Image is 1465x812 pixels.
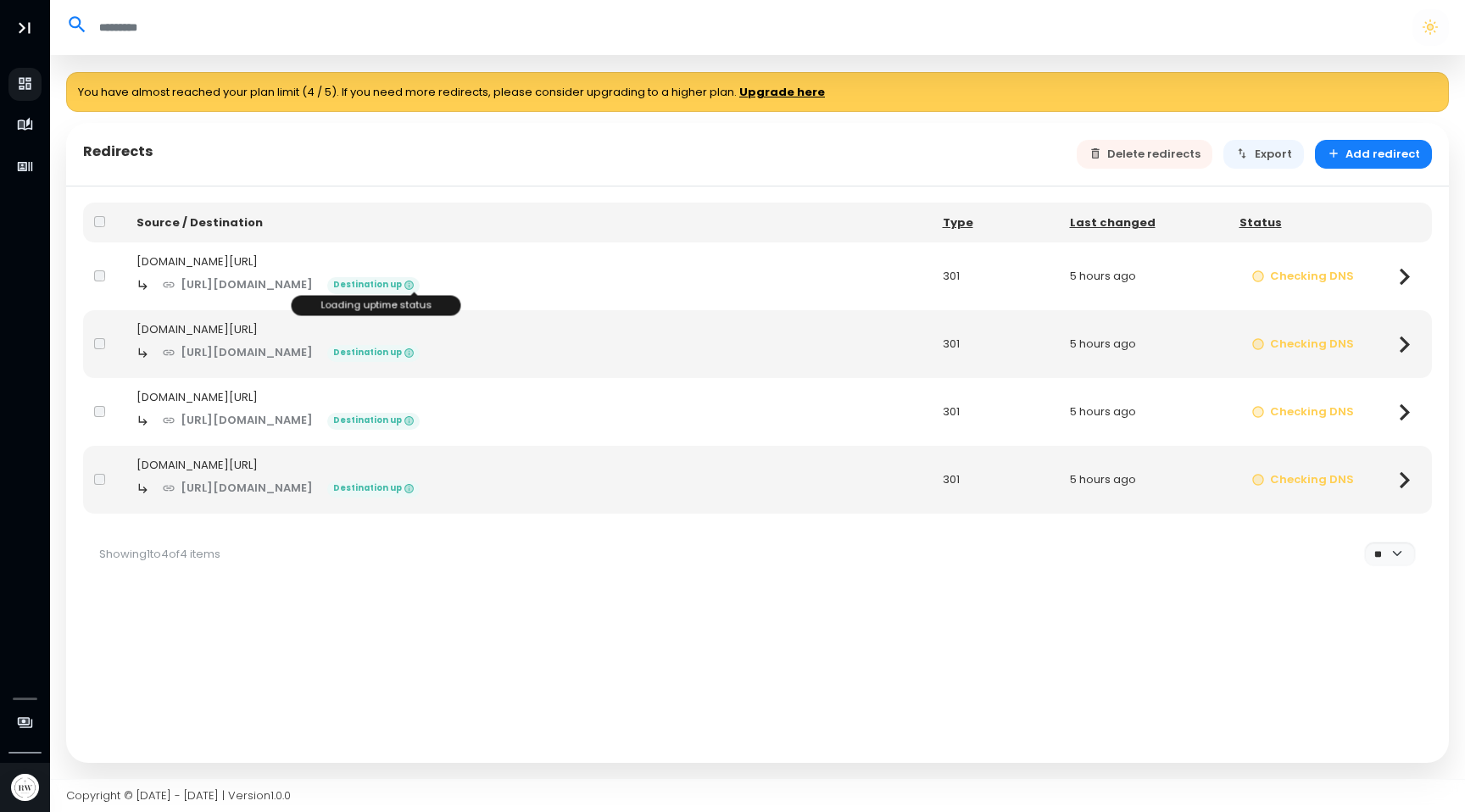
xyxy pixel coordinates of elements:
td: 301 [932,378,1059,446]
td: 301 [932,310,1059,378]
button: Add redirect [1315,140,1433,170]
span: Destination up [327,481,420,498]
button: Checking DNS [1239,330,1367,359]
div: [DOMAIN_NAME][URL] [136,457,921,474]
select: Per [1364,542,1415,566]
td: 301 [932,242,1059,310]
th: Status [1228,203,1378,242]
span: Loading uptime status [320,298,432,312]
h5: Redirects [83,143,153,160]
td: 5 hours ago [1059,446,1228,514]
div: You have almost reached your plan limit (4 / 5). If you need more redirects, please consider upgr... [66,72,1449,113]
a: [URL][DOMAIN_NAME] [150,270,326,300]
div: [DOMAIN_NAME][URL] [136,253,921,270]
span: Copyright © [DATE] - [DATE] | Version 1.0.0 [66,787,291,804]
span: Showing 1 to 4 of 4 items [99,546,220,562]
button: Toggle Aside [8,12,41,44]
button: Checking DNS [1239,262,1367,292]
td: 5 hours ago [1059,310,1228,378]
a: [URL][DOMAIN_NAME] [150,474,326,503]
img: Avatar [11,774,39,802]
button: Checking DNS [1239,398,1367,427]
th: Last changed [1059,203,1228,242]
a: [URL][DOMAIN_NAME] [150,338,326,368]
div: [DOMAIN_NAME][URL] [136,389,921,406]
th: Source / Destination [125,203,932,242]
span: Destination up [327,277,420,294]
a: Upgrade here [739,84,825,101]
div: [DOMAIN_NAME][URL] [136,321,921,338]
th: Type [932,203,1059,242]
span: Destination up [327,413,420,430]
td: 5 hours ago [1059,378,1228,446]
td: 301 [932,446,1059,514]
span: Destination up [327,345,420,362]
a: [URL][DOMAIN_NAME] [150,406,326,436]
td: 5 hours ago [1059,242,1228,310]
button: Checking DNS [1239,465,1367,495]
